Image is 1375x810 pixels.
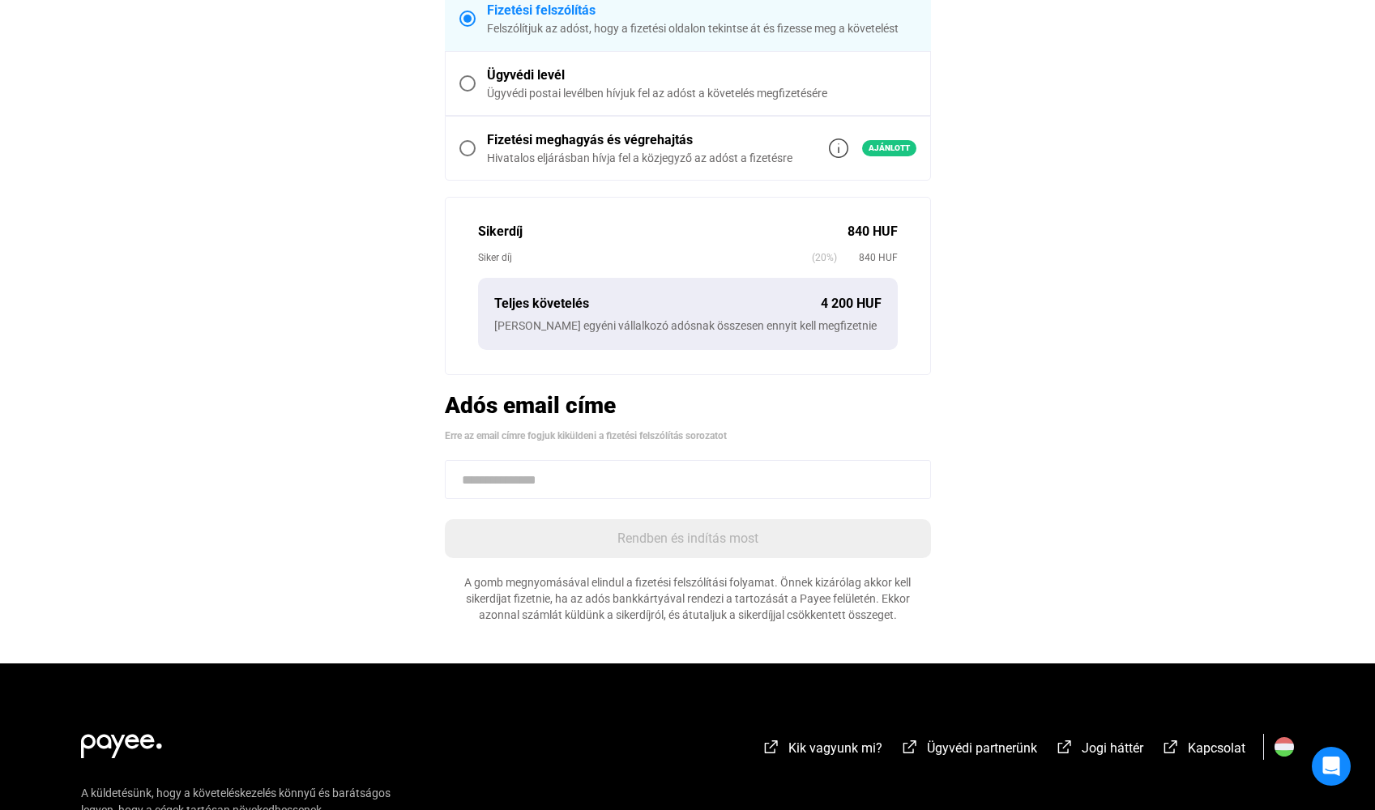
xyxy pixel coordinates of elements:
span: 840 HUF [837,249,898,266]
span: (20%) [812,249,837,266]
span: Kapcsolat [1188,740,1245,756]
a: external-link-whiteÜgyvédi partnerünk [900,743,1037,758]
span: Ajánlott [862,140,916,156]
div: Sikerdíj [478,222,848,241]
img: HU.svg [1275,737,1294,757]
div: Teljes követelés [494,294,821,313]
div: Ügyvédi postai levélben hívjuk fel az adóst a követelés megfizetésére [487,85,916,101]
img: external-link-white [900,739,920,755]
div: 4 200 HUF [821,294,882,313]
div: Rendben és indítás most [450,529,926,548]
div: 840 HUF [848,222,898,241]
div: Fizetési meghagyás és végrehajtás [487,130,792,150]
div: Erre az email címre fogjuk kiküldeni a fizetési felszólítás sorozatot [445,428,931,444]
span: Jogi háttér [1082,740,1143,756]
div: Ügyvédi levél [487,66,916,85]
div: [PERSON_NAME] egyéni vállalkozó adósnak összesen ennyit kell megfizetnie [494,318,882,334]
button: Rendben és indítás most [445,519,931,558]
span: Ügyvédi partnerünk [927,740,1037,756]
img: external-link-white [1055,739,1074,755]
a: external-link-whiteKik vagyunk mi? [762,743,882,758]
div: Open Intercom Messenger [1312,747,1351,786]
h2: Adós email címe [445,391,931,420]
div: Hivatalos eljárásban hívja fel a közjegyző az adóst a fizetésre [487,150,792,166]
div: Felszólítjuk az adóst, hogy a fizetési oldalon tekintse át és fizesse meg a követelést [487,20,916,36]
div: Siker díj [478,249,812,266]
div: A gomb megnyomásával elindul a fizetési felszólítási folyamat. Önnek kizárólag akkor kell sikerdí... [445,574,931,623]
img: info-grey-outline [829,139,848,158]
img: external-link-white [1161,739,1181,755]
span: Kik vagyunk mi? [788,740,882,756]
img: white-payee-white-dot.svg [81,725,162,758]
img: external-link-white [762,739,781,755]
a: external-link-whiteJogi háttér [1055,743,1143,758]
div: Fizetési felszólítás [487,1,916,20]
a: info-grey-outlineAjánlott [829,139,916,158]
a: external-link-whiteKapcsolat [1161,743,1245,758]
